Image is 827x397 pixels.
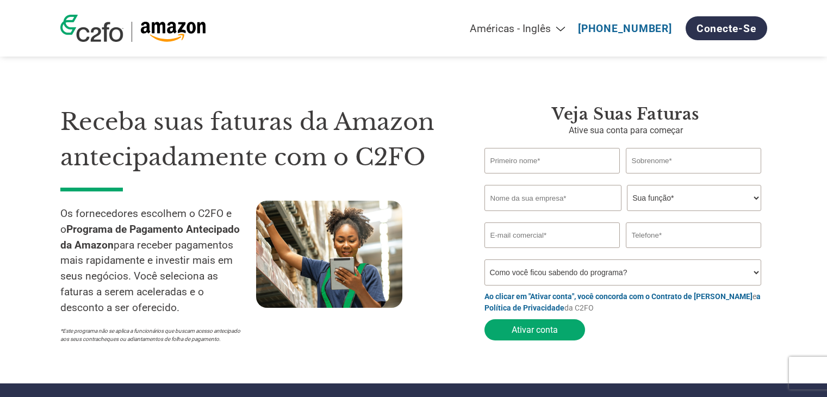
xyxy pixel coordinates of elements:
[484,319,585,340] button: Ativar conta
[578,22,672,35] a: [PHONE_NUMBER]
[484,212,630,218] font: Nome da empresa inválido ou nome da empresa muito longo
[626,222,762,248] input: Telefone*
[60,107,434,172] font: Receba suas faturas da Amazon antecipadamente com o C2FO
[140,22,206,42] img: Amazon
[569,125,683,135] font: Ative sua conta para começar
[686,16,767,40] a: Conecte-se
[753,292,756,301] font: e
[626,249,689,255] font: Número de telefone Inavlid
[484,185,621,211] input: Nome da sua empresa*
[60,15,123,42] img: logotipo c2fo
[60,239,233,314] font: para receber pagamentos mais rapidamente e investir mais em seus negócios. Você seleciona as fatu...
[627,185,761,211] select: Título/Função
[484,175,572,181] font: Nome inválido ou nome muito longo
[552,104,699,124] font: Veja suas faturas
[697,22,756,35] font: Conecte-se
[484,222,620,248] input: Formato de e-mail inválido
[60,223,240,251] font: Programa de Pagamento Antecipado da Amazon
[564,303,594,312] font: da C2FO
[484,249,549,255] font: Endereço de e-mail inválido
[484,292,753,301] a: Ao clicar em "Ativar conta", você concorda com o Contrato de [PERSON_NAME]
[512,325,558,335] font: Ativar conta
[60,328,240,342] font: *Este programa não se aplica a funcionários que buscam acesso antecipado aos seus contracheques o...
[626,175,741,181] font: Sobrenome inválido ou sobrenome muito longo
[60,207,232,235] font: Os fornecedores escolhem o C2FO e o
[626,148,762,173] input: Sobrenome*
[484,148,620,173] input: Primeiro nome*
[256,201,402,308] img: trabalhador da cadeia de suprimentos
